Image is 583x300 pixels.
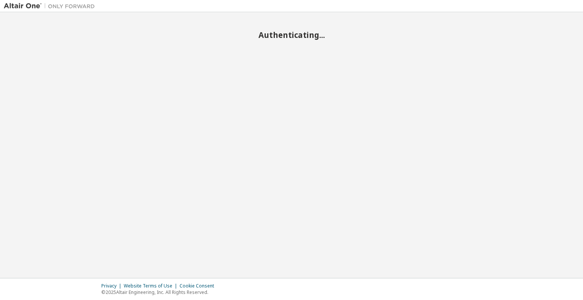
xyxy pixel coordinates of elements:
[4,2,99,10] img: Altair One
[4,30,579,40] h2: Authenticating...
[124,283,180,289] div: Website Terms of Use
[101,289,219,295] p: © 2025 Altair Engineering, Inc. All Rights Reserved.
[101,283,124,289] div: Privacy
[180,283,219,289] div: Cookie Consent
